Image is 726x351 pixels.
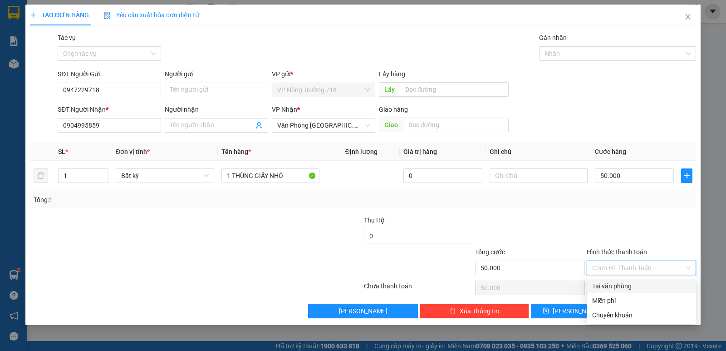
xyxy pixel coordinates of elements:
span: save [543,307,549,315]
span: VP Nông Trường 718 [277,83,370,97]
span: Giá trị hàng [403,148,437,155]
span: Giao [379,118,403,132]
span: [PERSON_NAME] [553,306,601,316]
label: Hình thức thanh toán [587,248,647,256]
button: plus [681,168,692,183]
span: plus [30,12,36,18]
div: Người nhận [165,104,268,114]
span: Lấy [379,82,400,97]
div: VP gửi [272,69,375,79]
button: Close [675,5,701,30]
span: SL [58,148,65,155]
input: Dọc đường [403,118,509,132]
div: SĐT Người Gửi [58,69,161,79]
label: Gán nhãn [539,34,567,41]
input: Ghi Chú [490,168,588,183]
input: Dọc đường [400,82,509,97]
span: Bất kỳ [121,169,208,183]
span: Cước hàng [595,148,626,155]
div: SĐT Người Nhận [58,104,161,114]
span: Văn Phòng Tân Phú [277,119,370,132]
button: save[PERSON_NAME] [531,304,613,318]
span: Lấy hàng [379,70,405,78]
div: Chuyển khoản [592,310,691,320]
span: Đơn vị tính [116,148,150,155]
input: VD: Bàn, Ghế [221,168,319,183]
span: TẠO ĐƠN HÀNG [30,11,89,19]
img: icon [103,12,111,19]
div: Tổng: 1 [34,195,281,205]
span: Yêu cầu xuất hóa đơn điện tử [103,11,199,19]
div: Chưa thanh toán [363,281,474,297]
span: Định lượng [345,148,378,155]
span: user-add [255,122,263,129]
span: Thu Hộ [364,217,385,224]
button: delete [34,168,48,183]
label: Tác vụ [58,34,76,41]
span: delete [450,307,456,315]
span: close [684,13,692,20]
div: Miễn phí [592,296,691,306]
span: [PERSON_NAME] [339,306,388,316]
button: deleteXóa Thông tin [420,304,529,318]
span: Giao hàng [379,106,408,113]
div: Tại văn phòng [592,281,691,291]
th: Ghi chú [486,143,591,161]
input: 0 [403,168,482,183]
button: [PERSON_NAME] [308,304,417,318]
span: plus [682,172,692,179]
span: Tổng cước [475,248,505,256]
span: Xóa Thông tin [460,306,499,316]
span: Tên hàng [221,148,251,155]
div: Người gửi [165,69,268,79]
span: VP Nhận [272,106,297,113]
